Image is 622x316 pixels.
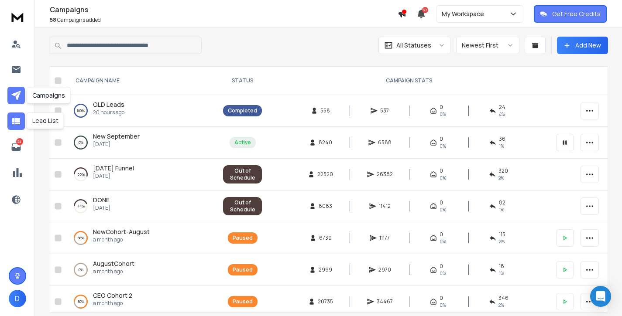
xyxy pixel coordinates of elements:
div: Paused [233,234,253,241]
span: 320 [498,167,508,174]
div: Campaigns [27,87,71,104]
span: 0% [440,238,446,245]
span: 20735 [318,298,333,305]
span: 0% [440,143,446,150]
p: 100 % [77,106,85,115]
span: 27 [422,7,428,13]
span: 24 [499,104,505,111]
a: AugustCohort [93,259,134,268]
span: 82 [499,199,505,206]
span: 18 [499,263,504,270]
span: 0 [440,295,443,302]
div: Out of Schedule [228,199,257,213]
span: 115 [499,231,505,238]
p: 0 % [79,138,83,147]
span: 36 [499,136,505,143]
div: Paused [233,266,253,273]
button: Newest First [456,37,519,54]
span: 2999 [319,266,332,273]
p: [DATE] [93,204,110,211]
span: 0% [440,206,446,213]
p: All Statuses [396,41,431,50]
td: 66%NewCohort-Augusta month ago [65,222,218,254]
span: 2 % [498,174,504,181]
th: CAMPAIGN NAME [65,67,218,95]
span: 2 % [499,238,505,245]
span: 558 [320,107,330,114]
td: 0%New September[DATE] [65,127,218,159]
span: 0 [440,263,443,270]
div: Lead List [27,112,64,129]
p: 44 % [77,202,85,211]
span: 8240 [319,139,332,146]
span: 2 % [498,302,504,309]
th: STATUS [218,67,267,95]
a: NewCohort-August [93,228,150,236]
button: D [9,290,26,307]
p: 66 % [78,234,84,242]
span: 11177 [379,234,390,241]
span: 6739 [319,234,332,241]
span: 1 % [499,270,504,277]
td: 55%[DATE] Funnel[DATE] [65,159,218,190]
span: 4 % [499,111,505,118]
span: 0 [440,136,443,143]
span: 26382 [377,171,393,178]
span: 0% [440,270,446,277]
p: 55 % [77,170,85,179]
p: [DATE] [93,173,134,180]
a: New September [93,132,140,141]
span: DONE [93,196,110,204]
div: Paused [233,298,253,305]
p: [DATE] [93,141,140,148]
span: 0 [440,231,443,238]
h1: Campaigns [50,4,398,15]
p: My Workspace [442,10,488,18]
span: 2970 [378,266,391,273]
span: 58 [50,16,56,24]
span: [DATE] Funnel [93,164,134,172]
span: 0 [440,167,443,174]
td: 44%DONE[DATE] [65,190,218,222]
img: logo [9,9,26,25]
span: 1 % [499,143,504,150]
div: Active [234,139,251,146]
span: 22520 [317,171,333,178]
p: 20 hours ago [93,109,124,116]
p: 0 % [79,265,83,274]
td: 0%AugustCohorta month ago [65,254,218,286]
span: 346 [498,295,509,302]
div: Completed [228,107,257,114]
button: Get Free Credits [534,5,607,23]
span: 0% [440,302,446,309]
span: 0% [440,174,446,181]
span: 11412 [379,203,391,210]
a: [DATE] Funnel [93,164,134,173]
a: DONE [93,196,110,204]
th: CAMPAIGN STATS [267,67,551,95]
span: 1 % [499,206,504,213]
div: Open Intercom Messenger [590,286,611,307]
p: Campaigns added [50,17,398,24]
span: 6588 [378,139,392,146]
span: 0% [440,111,446,118]
span: 0 [440,104,443,111]
p: a month ago [93,300,132,307]
p: a month ago [93,236,150,243]
span: 8083 [319,203,332,210]
p: 24 [16,138,23,145]
p: a month ago [93,268,134,275]
span: 34467 [377,298,393,305]
div: Out of Schedule [228,167,257,181]
a: CEO Cohort 2 [93,291,132,300]
span: 0 [440,199,443,206]
a: OLD Leads [93,100,124,109]
span: 537 [380,107,389,114]
span: NewCohort-August [93,228,150,236]
a: 24 [7,138,25,156]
